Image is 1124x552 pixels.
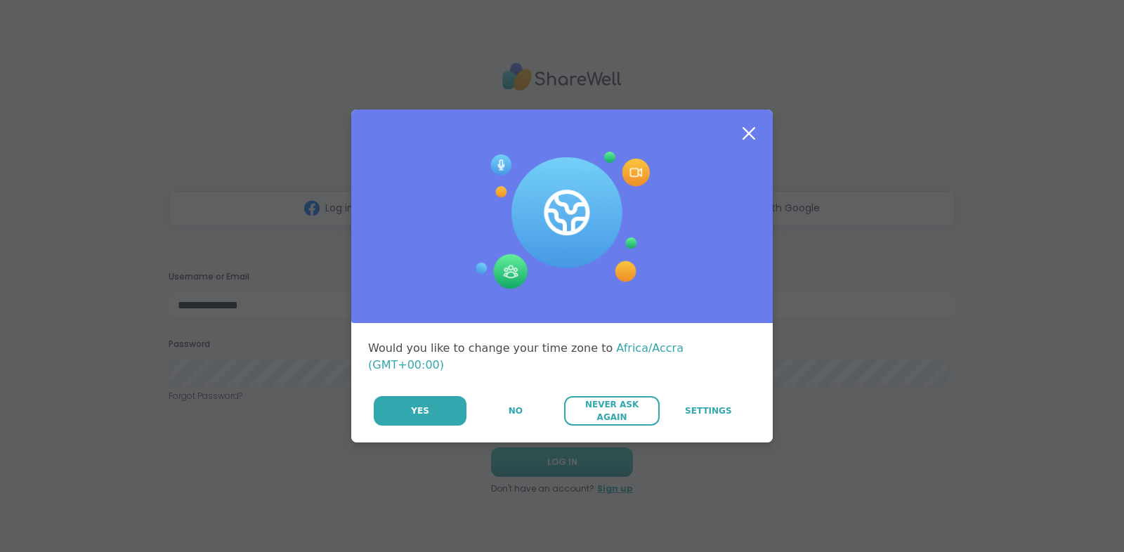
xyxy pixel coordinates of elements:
[509,405,523,417] span: No
[571,398,652,423] span: Never Ask Again
[564,396,659,426] button: Never Ask Again
[411,405,429,417] span: Yes
[661,396,756,426] a: Settings
[368,340,756,374] div: Would you like to change your time zone to
[474,152,650,289] img: Session Experience
[468,396,563,426] button: No
[368,341,684,372] span: Africa/Accra (GMT+00:00)
[685,405,732,417] span: Settings
[374,396,466,426] button: Yes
